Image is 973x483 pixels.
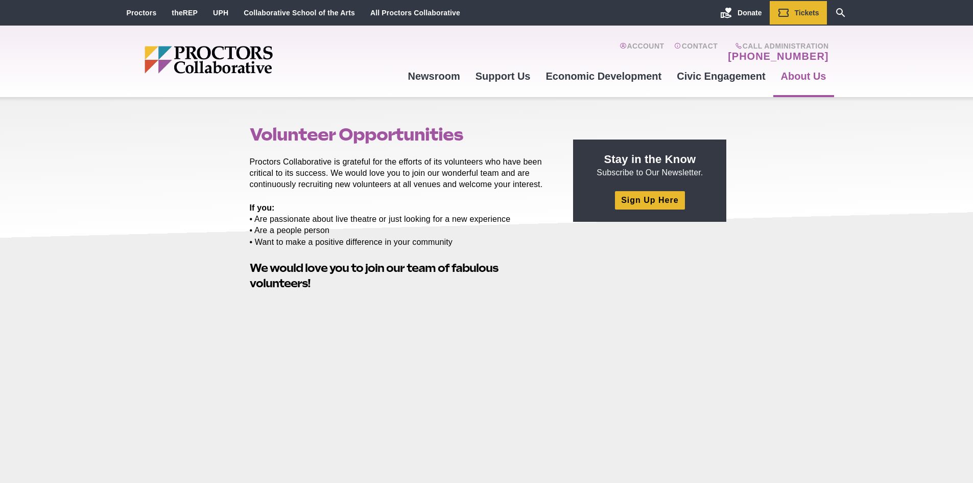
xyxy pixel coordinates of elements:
strong: We would love you to join our team of fabulous volunteers [250,261,498,290]
a: Contact [674,42,718,62]
a: Proctors [127,9,157,17]
span: Tickets [795,9,819,17]
a: Donate [713,1,769,25]
a: Search [827,1,855,25]
a: Collaborative School of the Arts [244,9,355,17]
a: UPH [213,9,228,17]
strong: If you: [250,203,275,212]
a: theREP [172,9,198,17]
h1: Volunteer Opportunities [250,125,550,144]
iframe: Volunteer with Proctors Collaborative 2018 [250,295,550,465]
a: Economic Development [538,62,670,90]
p: Proctors Collaborative is grateful for the efforts of its volunteers who have been critical to it... [250,156,550,190]
a: Sign Up Here [615,191,684,209]
a: Account [620,42,664,62]
h2: ! [250,260,550,292]
p: Subscribe to Our Newsletter. [585,152,714,178]
strong: Stay in the Know [604,153,696,166]
a: [PHONE_NUMBER] [728,50,828,62]
span: Call Administration [725,42,828,50]
a: All Proctors Collaborative [370,9,460,17]
span: Donate [738,9,762,17]
img: Proctors logo [145,46,351,74]
a: Newsroom [400,62,467,90]
p: • Are passionate about live theatre or just looking for a new experience • Are a people person • ... [250,202,550,247]
a: About Us [773,62,834,90]
a: Tickets [770,1,827,25]
a: Civic Engagement [669,62,773,90]
a: Support Us [468,62,538,90]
